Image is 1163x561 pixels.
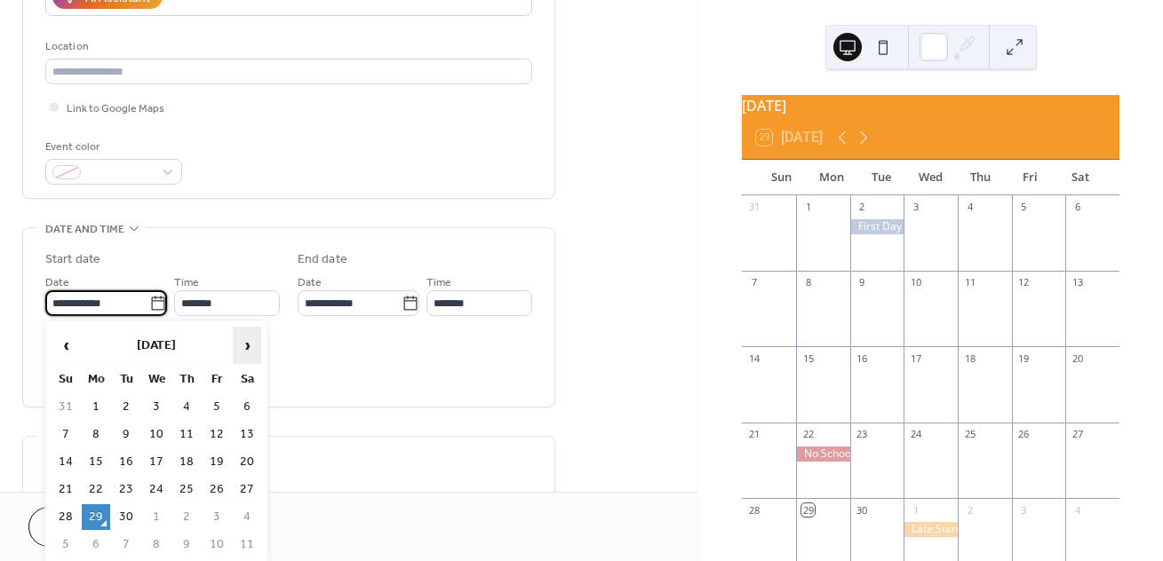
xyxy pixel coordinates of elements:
div: 2 [856,201,869,214]
div: 15 [801,352,815,365]
div: Start date [45,250,100,269]
div: Mon [806,160,856,195]
td: 20 [233,449,261,475]
span: Date and time [45,220,124,239]
td: 6 [233,394,261,420]
td: 1 [142,504,171,530]
td: 9 [172,532,201,557]
td: 23 [112,477,140,502]
th: Mo [82,367,110,392]
span: Link to Google Maps [67,99,164,118]
th: We [142,367,171,392]
div: 1 [909,503,922,517]
td: 11 [233,532,261,557]
td: 5 [203,394,231,420]
td: 8 [82,422,110,447]
span: Time [174,273,199,292]
td: 28 [52,504,80,530]
th: Fr [203,367,231,392]
td: 11 [172,422,201,447]
td: 10 [203,532,231,557]
div: 28 [747,503,761,517]
td: 14 [52,449,80,475]
th: [DATE] [82,327,231,365]
div: 25 [963,428,976,441]
td: 18 [172,449,201,475]
div: 30 [856,503,869,517]
td: 10 [142,422,171,447]
th: Sa [233,367,261,392]
td: 24 [142,477,171,502]
div: 18 [963,352,976,365]
td: 21 [52,477,80,502]
td: 5 [52,532,80,557]
div: 5 [1017,201,1031,214]
div: 31 [747,201,761,214]
th: Su [52,367,80,392]
div: 4 [963,201,976,214]
div: 10 [909,276,922,289]
div: 14 [747,352,761,365]
td: 6 [82,532,110,557]
div: 2 [963,503,976,517]
td: 12 [203,422,231,447]
div: 8 [801,276,815,289]
td: 15 [82,449,110,475]
th: Tu [112,367,140,392]
div: Thu [956,160,1006,195]
div: 4 [1071,503,1084,517]
div: 7 [747,276,761,289]
td: 4 [172,394,201,420]
td: 30 [112,504,140,530]
div: End date [298,250,347,269]
td: 4 [233,504,261,530]
td: 19 [203,449,231,475]
div: Fri [1006,160,1055,195]
td: 7 [112,532,140,557]
div: Wed [906,160,956,195]
button: Cancel [28,507,138,547]
div: 6 [1071,201,1084,214]
span: › [234,328,260,363]
span: Date [298,273,322,292]
div: 19 [1017,352,1031,365]
span: Date [45,273,69,292]
td: 2 [172,504,201,530]
div: 24 [909,428,922,441]
div: 20 [1071,352,1084,365]
span: Time [426,273,451,292]
div: 3 [1017,503,1031,517]
div: 23 [856,428,869,441]
div: 16 [856,352,869,365]
td: 2 [112,394,140,420]
td: 9 [112,422,140,447]
div: 17 [909,352,922,365]
td: 29 [82,504,110,530]
div: [DATE] [742,95,1119,116]
div: No School [796,446,850,462]
td: 16 [112,449,140,475]
th: Th [172,367,201,392]
div: 29 [801,503,815,517]
div: Late Start [904,522,958,537]
div: Location [45,37,529,56]
div: 13 [1071,276,1084,289]
td: 17 [142,449,171,475]
td: 8 [142,532,171,557]
td: 1 [82,394,110,420]
div: 3 [909,201,922,214]
div: 22 [801,428,815,441]
div: 11 [963,276,976,289]
td: 27 [233,477,261,502]
div: 27 [1071,428,1084,441]
td: 31 [52,394,80,420]
td: 7 [52,422,80,447]
div: Event color [45,138,179,156]
div: 1 [801,201,815,214]
div: First Day of School [850,219,904,234]
td: 26 [203,477,231,502]
div: 21 [747,428,761,441]
td: 25 [172,477,201,502]
div: 26 [1017,428,1031,441]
